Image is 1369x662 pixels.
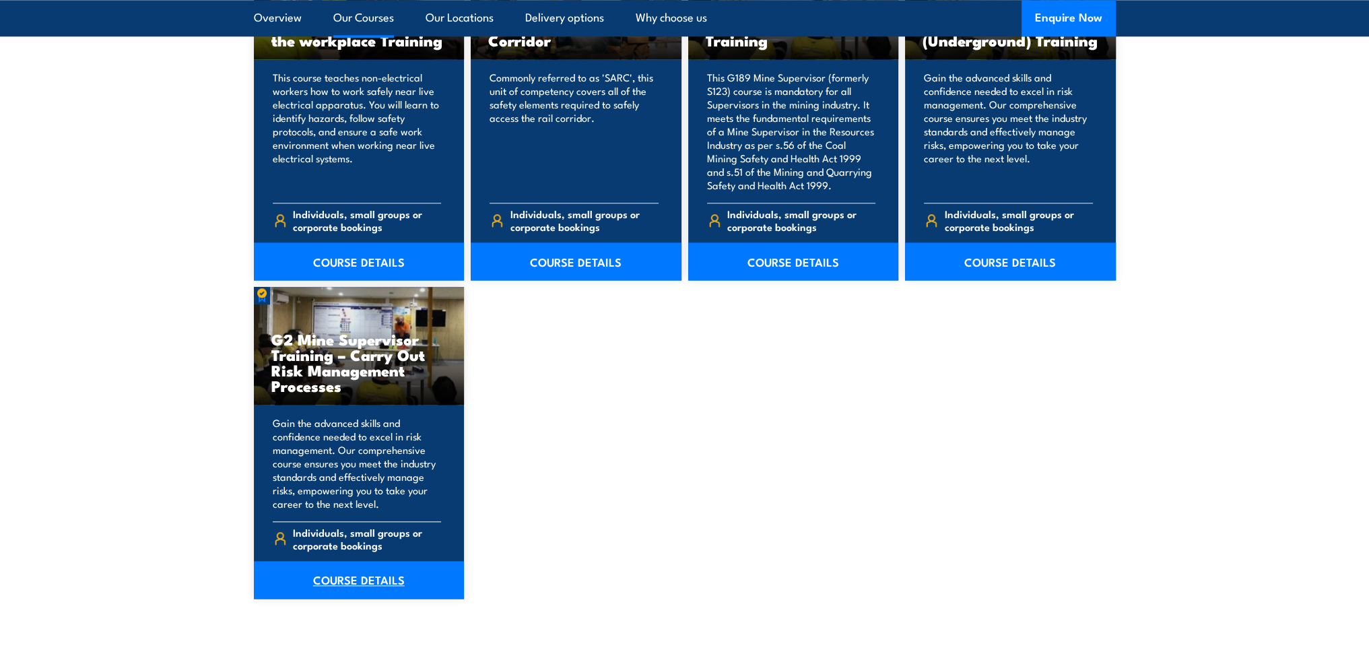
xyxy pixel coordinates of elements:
[924,71,1093,192] p: Gain the advanced skills and confidence needed to excel in risk management. Our comprehensive cou...
[905,242,1116,280] a: COURSE DETAILS
[707,71,876,192] p: This G189 Mine Supervisor (formerly S123) course is mandatory for all Supervisors in the mining i...
[945,207,1093,233] span: Individuals, small groups or corporate bookings
[510,207,659,233] span: Individuals, small groups or corporate bookings
[293,526,441,552] span: Individuals, small groups or corporate bookings
[727,207,875,233] span: Individuals, small groups or corporate bookings
[273,71,442,192] p: This course teaches non-electrical workers how to work safely near live electrical apparatus. You...
[254,561,465,599] a: COURSE DETAILS
[254,242,465,280] a: COURSE DETAILS
[706,1,881,48] h3: G189 Mine Supervisor (formerly S123) Training
[471,242,681,280] a: COURSE DETAILS
[293,207,441,233] span: Individuals, small groups or corporate bookings
[271,331,447,393] h3: G2 Mine Supervisor Training – Carry Out Risk Management Processes
[273,416,442,510] p: Gain the advanced skills and confidence needed to excel in risk management. Our comprehensive cou...
[923,1,1098,48] h3: Standard 11 Generic Coal Mine Induction (Underground) Training
[488,17,664,48] h3: Safely Access the Rail Corridor
[688,242,899,280] a: COURSE DETAILS
[490,71,659,192] p: Commonly referred to as 'SARC', this unit of competency covers all of the safety elements require...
